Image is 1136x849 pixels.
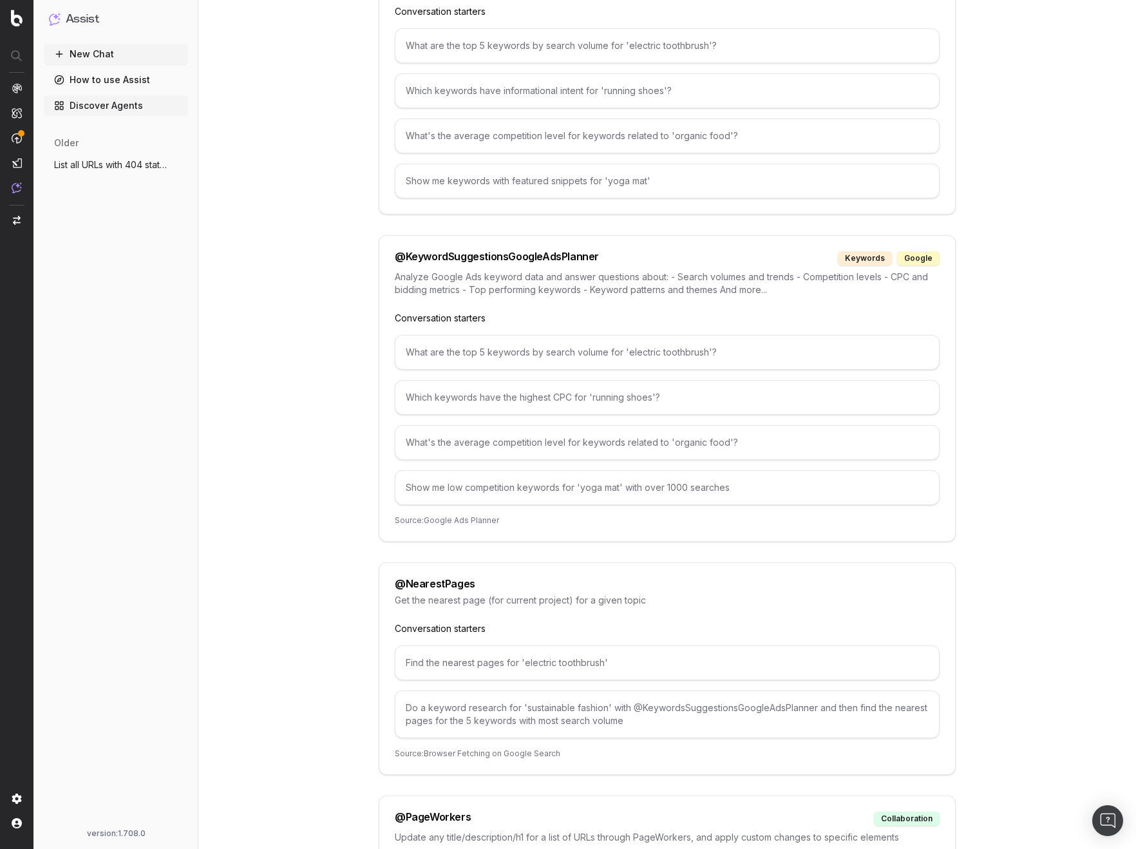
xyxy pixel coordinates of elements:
[44,44,188,64] button: New Chat
[12,818,22,828] img: My account
[44,95,188,116] a: Discover Agents
[395,691,940,738] div: Do a keyword research for 'sustainable fashion' with @KeywordsSuggestionsGoogleAdsPlanner and the...
[1092,805,1123,836] div: Open Intercom Messenger
[395,271,940,296] p: Analyze Google Ads keyword data and answer questions about: - Search volumes and trends - Competi...
[44,155,188,175] button: List all URLs with 404 status code from
[395,578,475,589] div: @ NearestPages
[395,5,940,18] p: Conversation starters
[395,470,940,505] div: Show me low competition keywords for 'yoga mat' with over 1000 searches
[395,251,599,265] div: @ KeywordSuggestionsGoogleAdsPlanner
[395,622,940,635] p: Conversation starters
[44,70,188,90] a: How to use Assist
[395,515,940,526] p: Source: Google Ads Planner
[395,812,471,826] div: @ PageWorkers
[49,10,183,28] button: Assist
[54,158,167,171] span: List all URLs with 404 status code from
[395,749,940,759] p: Source: Browser Fetching on Google Search
[395,119,940,153] div: What's the average competition level for keywords related to 'organic food'?
[395,164,940,198] div: Show me keywords with featured snippets for 'yoga mat'
[838,251,892,265] div: keywords
[12,83,22,93] img: Analytics
[897,251,940,265] div: google
[395,645,940,680] div: Find the nearest pages for 'electric toothbrush'
[49,828,183,839] div: version: 1.708.0
[395,831,940,844] p: Update any title/description/h1 for a list of URLs through PageWorkers, and apply custom changes ...
[874,812,940,826] div: collaboration
[395,425,940,460] div: What's the average competition level for keywords related to 'organic food'?
[395,594,940,607] p: Get the nearest page (for current project) for a given topic
[12,133,22,144] img: Activation
[12,182,22,193] img: Assist
[395,335,940,370] div: What are the top 5 keywords by search volume for 'electric toothbrush'?
[13,216,21,225] img: Switch project
[54,137,79,149] span: older
[12,794,22,804] img: Setting
[395,312,940,325] p: Conversation starters
[12,108,22,119] img: Intelligence
[395,73,940,108] div: Which keywords have informational intent for 'running shoes'?
[12,158,22,168] img: Studio
[66,10,99,28] h1: Assist
[49,13,61,25] img: Assist
[11,10,23,26] img: Botify logo
[395,380,940,415] div: Which keywords have the highest CPC for 'running shoes'?
[395,28,940,63] div: What are the top 5 keywords by search volume for 'electric toothbrush'?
